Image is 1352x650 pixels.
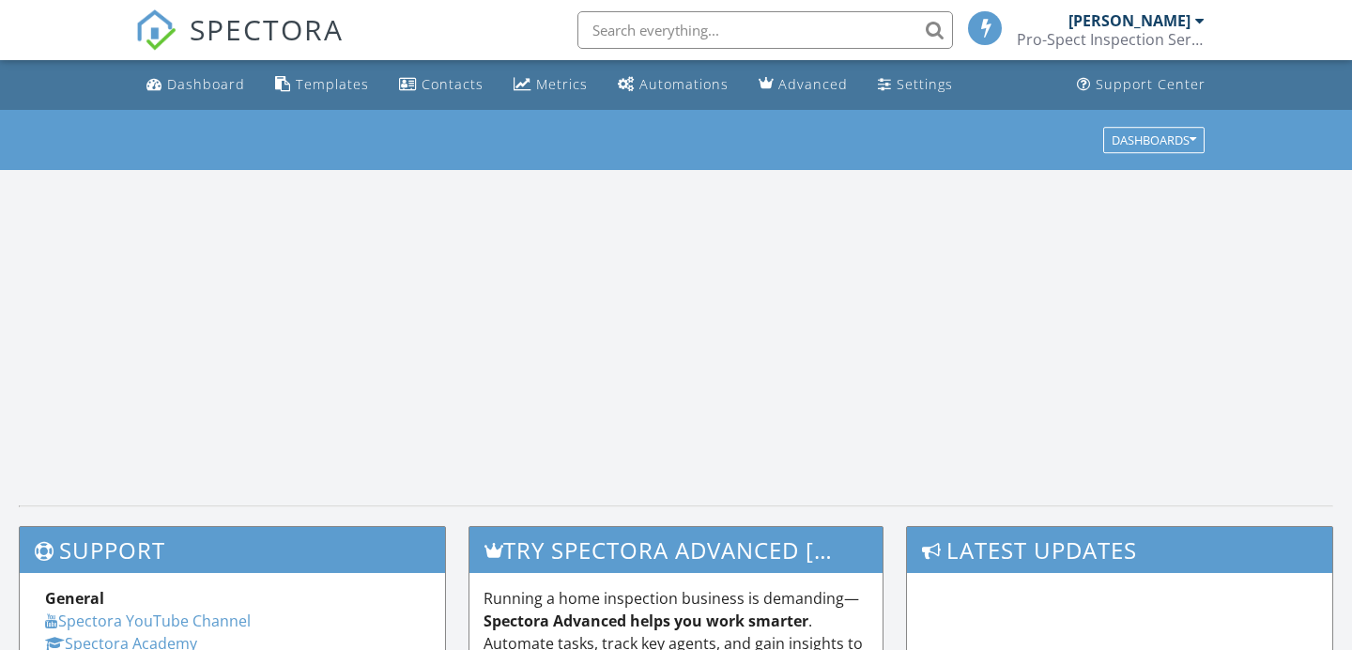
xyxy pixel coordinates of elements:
[610,68,736,102] a: Automations (Basic)
[536,75,588,93] div: Metrics
[577,11,953,49] input: Search everything...
[20,527,445,573] h3: Support
[296,75,369,93] div: Templates
[1069,68,1213,102] a: Support Center
[139,68,253,102] a: Dashboard
[639,75,729,93] div: Automations
[268,68,376,102] a: Templates
[1096,75,1206,93] div: Support Center
[870,68,960,102] a: Settings
[484,611,808,631] strong: Spectora Advanced helps you work smarter
[422,75,484,93] div: Contacts
[506,68,595,102] a: Metrics
[135,25,344,65] a: SPECTORA
[392,68,491,102] a: Contacts
[1068,11,1191,30] div: [PERSON_NAME]
[778,75,848,93] div: Advanced
[1103,127,1205,153] button: Dashboards
[897,75,953,93] div: Settings
[45,611,251,631] a: Spectora YouTube Channel
[1112,133,1196,147] div: Dashboards
[469,527,883,573] h3: Try spectora advanced [DATE]
[45,588,104,609] strong: General
[1017,30,1205,49] div: Pro-Spect Inspection Services Jacksonville Division
[135,9,177,51] img: The Best Home Inspection Software - Spectora
[751,68,855,102] a: Advanced
[907,527,1332,573] h3: Latest Updates
[167,75,245,93] div: Dashboard
[190,9,344,49] span: SPECTORA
